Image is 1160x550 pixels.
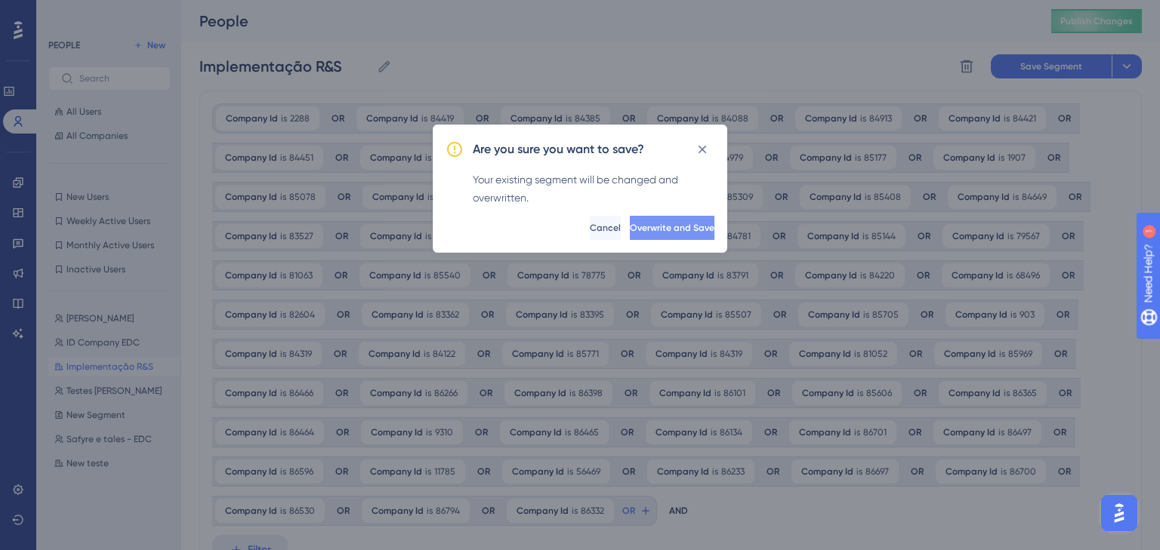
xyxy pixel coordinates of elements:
div: 1 [105,8,110,20]
span: Cancel [590,222,621,234]
span: Need Help? [35,4,94,22]
span: Overwrite and Save [630,222,714,234]
div: Your existing segment will be changed and overwritten. [473,171,714,207]
h2: Are you sure you want to save? [473,140,644,158]
iframe: UserGuiding AI Assistant Launcher [1097,490,1142,536]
